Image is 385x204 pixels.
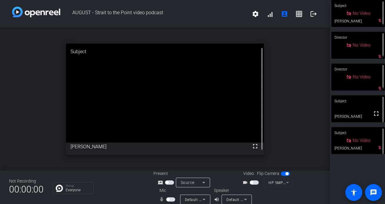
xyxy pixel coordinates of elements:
[353,11,370,16] span: No Video
[185,197,340,202] span: Default - Microphone Array (2- Intel® Smart Sound Technology for Digital Microphones)
[214,187,250,194] div: Speaker
[257,170,279,177] span: Flip Camera
[331,32,385,43] div: Director
[242,179,250,186] mat-icon: videocam_outline
[370,189,377,196] mat-icon: message
[181,180,195,185] span: Source
[353,74,370,80] span: No Video
[9,182,44,197] span: 00:00:00
[310,10,317,18] mat-icon: logout
[9,178,44,184] div: Not Recording
[243,170,254,177] span: Video
[159,196,166,203] mat-icon: mic_none
[60,7,248,21] span: AUGUST - Strait to the Point video podcast
[331,127,385,139] div: Subject
[252,10,259,18] mat-icon: settings
[66,188,90,192] p: Everyone
[353,42,370,48] span: No Video
[350,189,357,196] mat-icon: accessibility
[252,143,259,150] mat-icon: fullscreen
[373,110,380,117] mat-icon: fullscreen
[331,64,385,75] div: Director
[66,44,264,60] div: Subject
[226,197,296,202] span: Default - Speakers (2- Realtek(R) Audio)
[353,138,370,143] span: No Video
[12,7,60,17] img: white-gradient.svg
[153,170,214,177] div: Present
[263,7,277,21] button: signal_cellular_alt
[295,10,303,18] mat-icon: grid_on
[153,187,214,194] div: Mic
[56,185,63,192] img: Chat Icon
[66,184,90,187] p: Group
[331,95,385,107] div: Subject
[158,179,165,186] mat-icon: screen_share_outline
[281,10,288,18] mat-icon: account_box
[214,196,221,203] mat-icon: volume_up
